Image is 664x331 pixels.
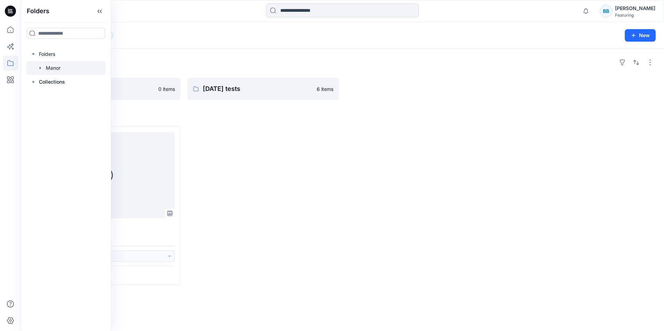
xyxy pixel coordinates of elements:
[39,78,65,86] p: Collections
[615,4,655,12] div: [PERSON_NAME]
[625,29,656,42] button: New
[203,84,313,94] p: [DATE] tests
[615,12,655,18] div: Featuring
[600,5,612,17] div: BB
[158,85,175,93] p: 0 items
[188,78,339,100] a: [DATE] tests6 items
[29,111,656,119] h4: Styles
[317,85,333,93] p: 6 items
